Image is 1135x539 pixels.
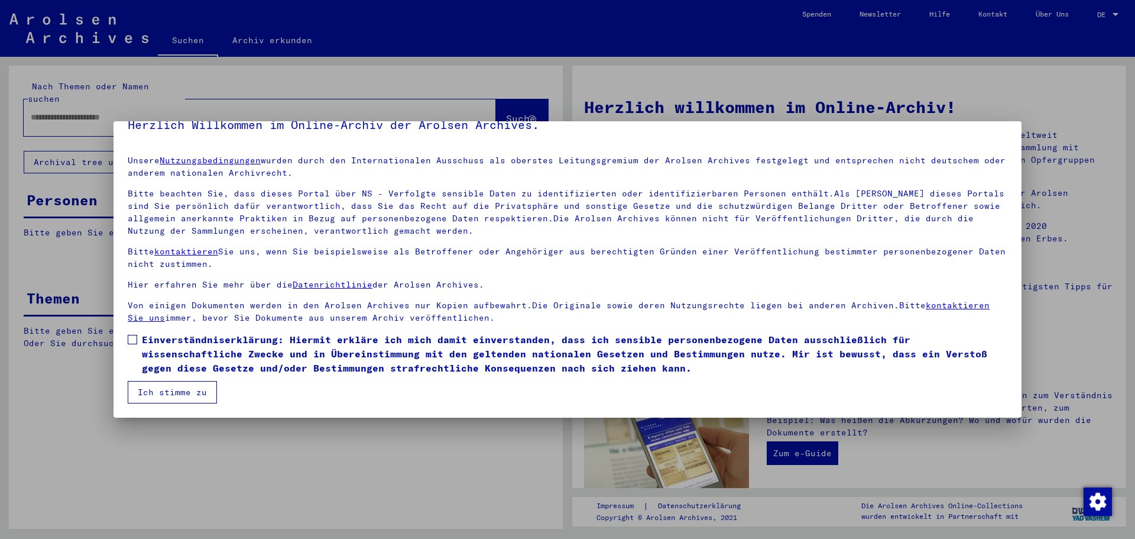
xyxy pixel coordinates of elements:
[154,246,218,257] a: kontaktieren
[128,279,1007,291] p: Hier erfahren Sie mehr über die der Arolsen Archives.
[160,155,261,166] a: Nutzungsbedingungen
[128,115,1007,134] h5: Herzlich Willkommen im Online-Archiv der Arolsen Archives.
[1084,488,1112,516] img: Zustimmung ändern
[128,300,990,323] a: kontaktieren Sie uns
[128,299,1007,324] p: Von einigen Dokumenten werden in den Arolsen Archives nur Kopien aufbewahrt.Die Originale sowie d...
[1083,487,1111,515] div: Zustimmung ändern
[293,279,372,290] a: Datenrichtlinie
[142,333,1007,375] span: Einverständniserklärung: Hiermit erkläre ich mich damit einverstanden, dass ich sensible personen...
[128,381,217,404] button: Ich stimme zu
[128,188,1007,237] p: Bitte beachten Sie, dass dieses Portal über NS - Verfolgte sensible Daten zu identifizierten oder...
[128,154,1007,179] p: Unsere wurden durch den Internationalen Ausschuss als oberstes Leitungsgremium der Arolsen Archiv...
[128,246,1007,270] p: Bitte Sie uns, wenn Sie beispielsweise als Betroffener oder Angehöriger aus berechtigten Gründen ...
